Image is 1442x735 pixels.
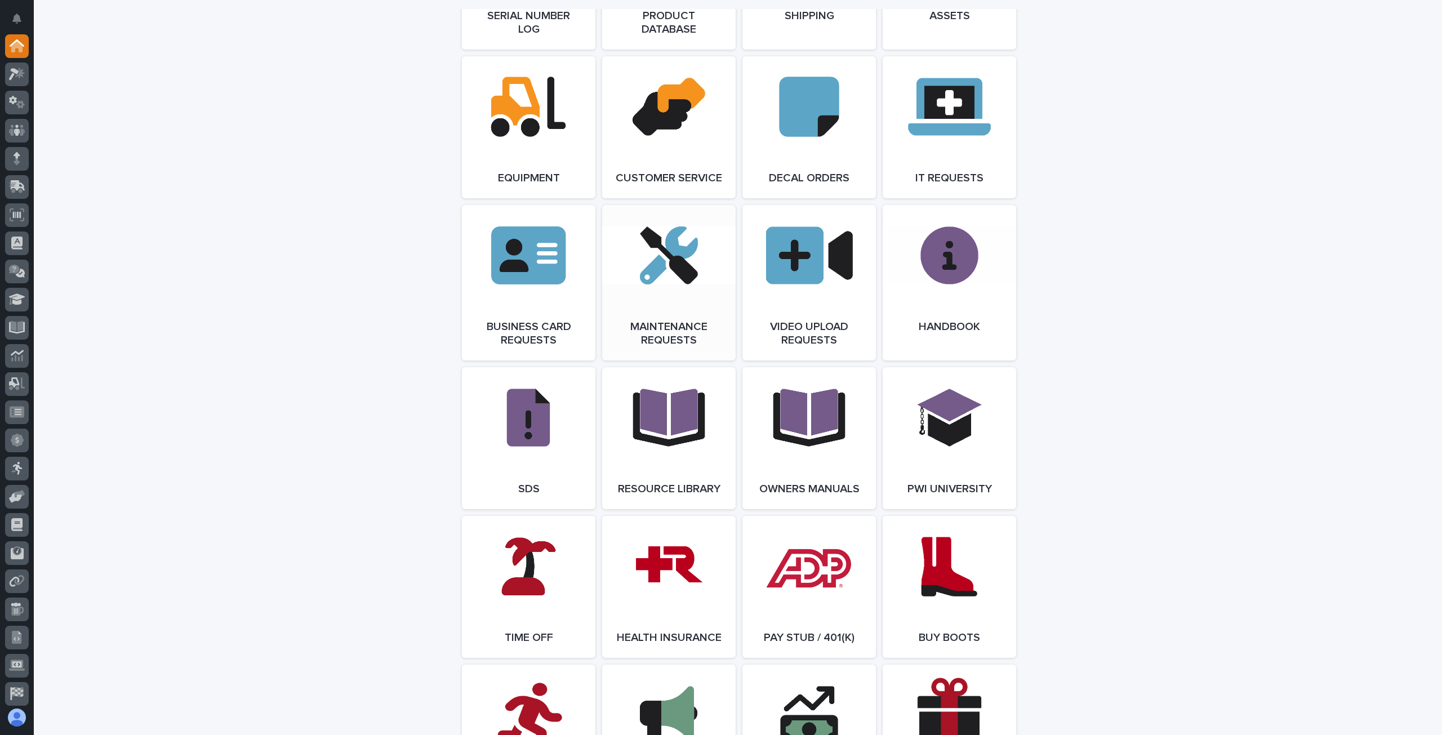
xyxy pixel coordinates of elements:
[462,516,595,658] a: Time Off
[602,367,736,509] a: Resource Library
[5,706,29,729] button: users-avatar
[742,516,876,658] a: Pay Stub / 401(k)
[742,56,876,198] a: Decal Orders
[883,516,1016,658] a: Buy Boots
[462,367,595,509] a: SDS
[5,7,29,30] button: Notifications
[462,205,595,360] a: Business Card Requests
[883,205,1016,360] a: Handbook
[742,367,876,509] a: Owners Manuals
[883,56,1016,198] a: IT Requests
[883,367,1016,509] a: PWI University
[14,14,29,32] div: Notifications
[742,205,876,360] a: Video Upload Requests
[602,205,736,360] a: Maintenance Requests
[602,56,736,198] a: Customer Service
[602,516,736,658] a: Health Insurance
[462,56,595,198] a: Equipment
